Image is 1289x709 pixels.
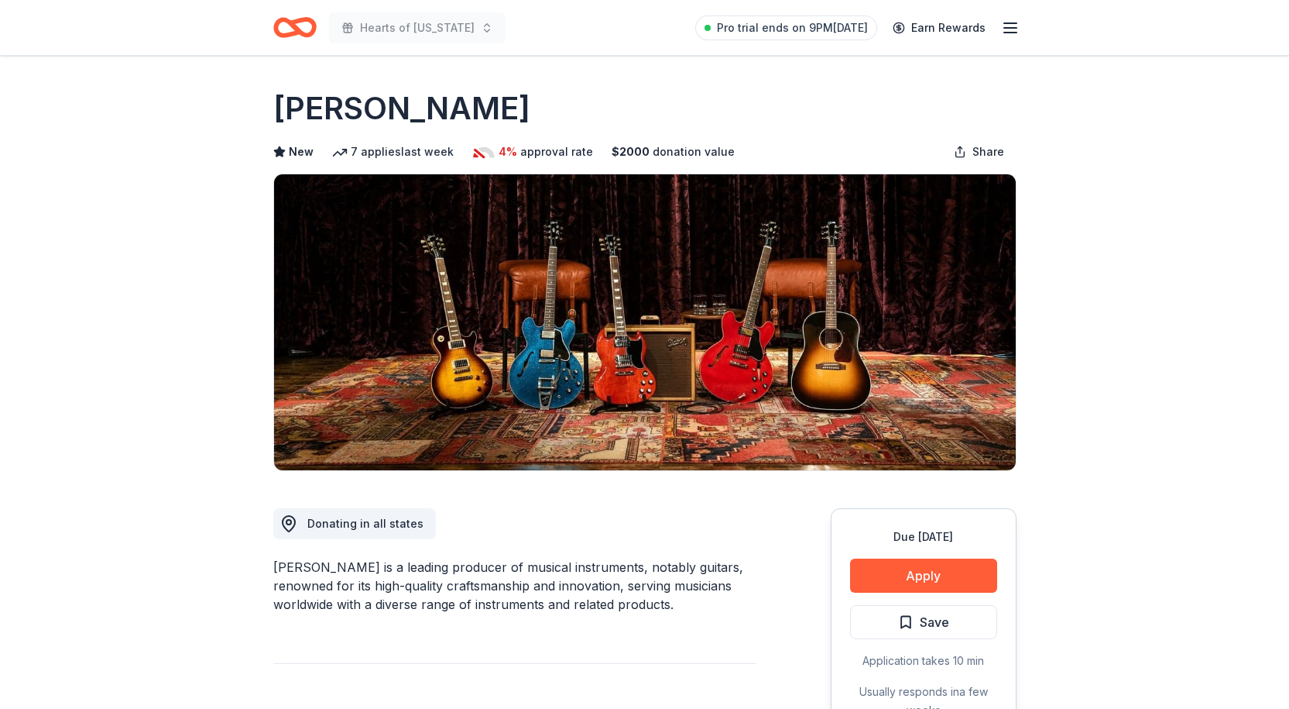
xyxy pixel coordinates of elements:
[289,143,314,161] span: New
[717,19,868,37] span: Pro trial ends on 9PM[DATE]
[850,528,997,546] div: Due [DATE]
[332,143,454,161] div: 7 applies last week
[307,517,423,530] span: Donating in all states
[850,652,997,670] div: Application takes 10 min
[850,559,997,593] button: Apply
[612,143,650,161] span: $ 2000
[273,87,530,130] h1: [PERSON_NAME]
[273,558,756,614] div: [PERSON_NAME] is a leading producer of musical instruments, notably guitars, renowned for its hig...
[360,19,475,37] span: Hearts of [US_STATE]
[520,143,593,161] span: approval rate
[941,136,1016,167] button: Share
[920,612,949,632] span: Save
[329,12,506,43] button: Hearts of [US_STATE]
[653,143,735,161] span: donation value
[499,143,517,161] span: 4%
[972,143,1004,161] span: Share
[273,9,317,46] a: Home
[274,174,1016,470] img: Image for Gibson
[850,605,997,639] button: Save
[695,15,877,40] a: Pro trial ends on 9PM[DATE]
[883,14,995,42] a: Earn Rewards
